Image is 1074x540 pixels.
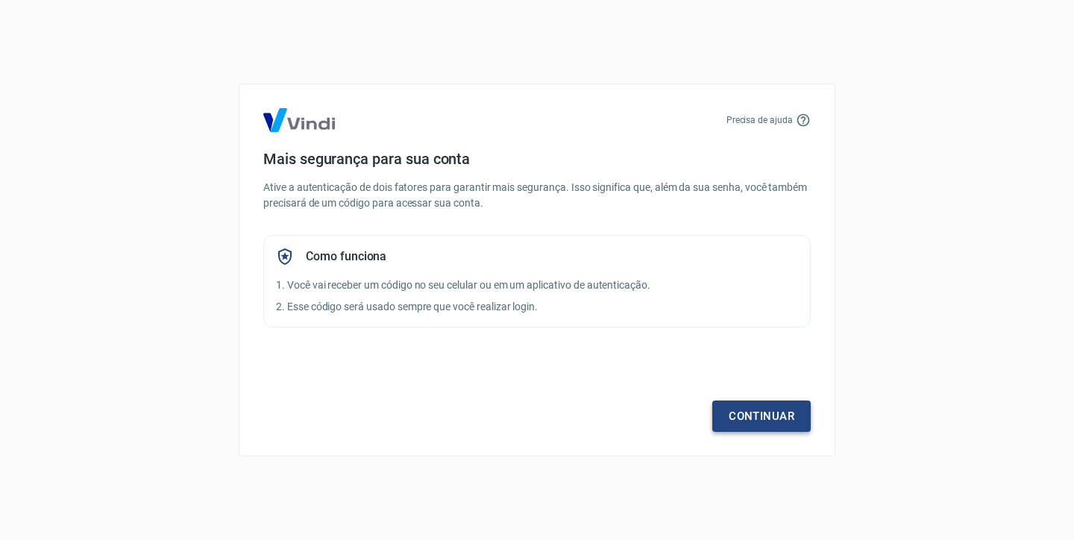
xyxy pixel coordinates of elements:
[276,299,798,315] p: 2. Esse código será usado sempre que você realizar login.
[263,150,811,168] h4: Mais segurança para sua conta
[712,401,811,432] a: Continuar
[726,113,793,127] p: Precisa de ajuda
[263,180,811,211] p: Ative a autenticação de dois fatores para garantir mais segurança. Isso significa que, além da su...
[263,108,335,132] img: Logo Vind
[306,249,386,264] h5: Como funciona
[276,277,798,293] p: 1. Você vai receber um código no seu celular ou em um aplicativo de autenticação.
